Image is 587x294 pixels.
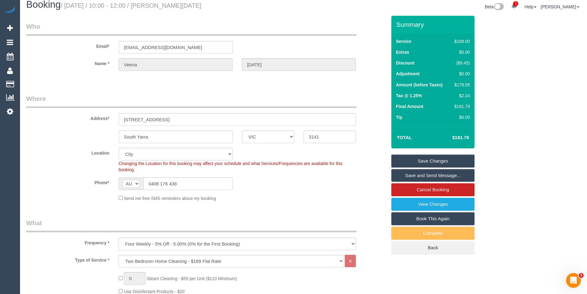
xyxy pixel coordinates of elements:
[124,289,185,294] span: Use Disinfectant Products - $20
[452,49,470,55] div: $0.00
[396,103,423,110] label: Final Amount
[566,273,581,288] iframe: Intercom live chat
[524,4,536,9] a: Help
[391,169,475,182] a: Save and Send Message...
[513,1,518,6] span: 1
[22,177,114,186] label: Phone*
[22,41,114,49] label: Email*
[391,241,475,254] a: Back
[143,177,233,190] input: Phone*
[304,130,356,143] input: Post Code*
[147,276,237,281] span: Steam Cleaning - $55 per Unit ($110 Minimum)
[124,196,216,201] span: Send me free SMS reminders about my booking
[119,58,233,71] input: First Name*
[397,135,412,140] strong: Total
[61,2,201,9] small: / [DATE] / 10:00 - 12:00 / [PERSON_NAME][DATE]
[119,161,343,172] span: Changing the Location for this booking may affect your schedule and what Services/Frequencies are...
[242,58,356,71] input: Last Name*
[485,4,504,9] a: Beta
[396,38,411,44] label: Service
[26,218,357,232] legend: What
[396,114,402,120] label: Tip
[452,93,470,99] div: $2.24
[119,130,233,143] input: Suburb*
[22,148,114,156] label: Location
[452,114,470,120] div: $0.00
[434,135,469,140] h4: $181.79
[396,49,409,55] label: Extras
[396,71,420,77] label: Adjustment
[22,113,114,122] label: Address*
[391,198,475,211] a: View Changes
[494,3,504,11] img: New interface
[396,93,422,99] label: Tax @ 1.25%
[22,238,114,246] label: Frequency *
[391,155,475,168] a: Save Changes
[391,183,475,196] a: Cancel Booking
[452,38,470,44] div: $189.00
[396,21,471,28] h3: Summary
[452,103,470,110] div: $181.79
[22,58,114,67] label: Name *
[396,60,414,66] label: Discount
[22,255,114,263] label: Type of Service *
[26,94,357,108] legend: Where
[452,71,470,77] div: $0.00
[541,4,579,9] a: [PERSON_NAME]
[396,82,442,88] label: Amount (before Taxes)
[452,60,470,66] div: ($9.45)
[26,22,357,36] legend: Who
[452,82,470,88] div: $179.55
[119,41,233,54] input: Email*
[579,273,584,278] span: 3
[4,6,16,15] img: Automaid Logo
[391,212,475,225] a: Book This Again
